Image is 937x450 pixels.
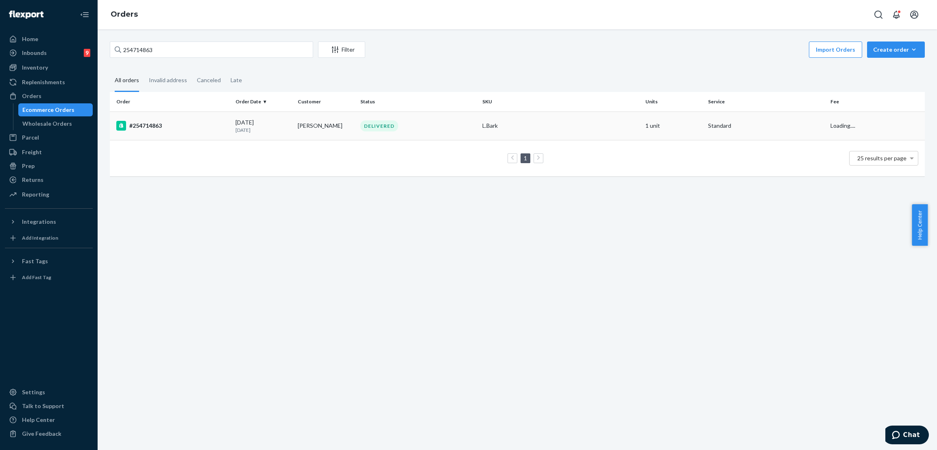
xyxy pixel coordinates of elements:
[104,3,144,26] ol: breadcrumbs
[642,111,705,140] td: 1 unit
[22,49,47,57] div: Inbounds
[22,78,65,86] div: Replenishments
[115,70,139,92] div: All orders
[235,118,292,133] div: [DATE]
[479,92,642,111] th: SKU
[885,426,929,446] iframe: Opens a widget where you can chat to one of our agents
[5,159,93,173] a: Prep
[22,63,48,72] div: Inventory
[867,42,925,58] button: Create order
[857,155,906,162] span: 25 results per page
[318,42,365,58] button: Filter
[111,10,138,19] a: Orders
[5,413,93,426] a: Help Center
[5,146,93,159] a: Freight
[22,176,44,184] div: Returns
[482,122,639,130] div: L.Bark
[5,400,93,413] button: Talk to Support
[357,92,479,111] th: Status
[231,70,242,91] div: Late
[110,42,313,58] input: Search orders
[22,218,56,226] div: Integrations
[5,61,93,74] a: Inventory
[22,416,55,424] div: Help Center
[5,386,93,399] a: Settings
[116,121,229,131] div: #254714863
[84,49,90,57] div: 9
[827,92,925,111] th: Fee
[5,76,93,89] a: Replenishments
[5,255,93,268] button: Fast Tags
[827,111,925,140] td: Loading....
[298,98,354,105] div: Customer
[22,190,49,199] div: Reporting
[9,11,44,19] img: Flexport logo
[22,133,39,142] div: Parcel
[22,402,64,410] div: Talk to Support
[522,155,529,162] a: Page 1 is your current page
[22,162,35,170] div: Prep
[318,46,365,54] div: Filter
[888,7,904,23] button: Open notifications
[22,35,38,43] div: Home
[110,92,232,111] th: Order
[809,42,862,58] button: Import Orders
[5,215,93,228] button: Integrations
[22,92,41,100] div: Orders
[18,103,93,116] a: Ecommerce Orders
[197,70,221,91] div: Canceled
[906,7,922,23] button: Open account menu
[22,430,61,438] div: Give Feedback
[360,120,398,131] div: DELIVERED
[5,46,93,59] a: Inbounds9
[5,131,93,144] a: Parcel
[22,148,42,156] div: Freight
[76,7,93,23] button: Close Navigation
[5,33,93,46] a: Home
[22,388,45,396] div: Settings
[642,92,705,111] th: Units
[5,232,93,245] a: Add Integration
[232,92,295,111] th: Order Date
[5,90,93,103] a: Orders
[5,271,93,284] a: Add Fast Tag
[294,111,357,140] td: [PERSON_NAME]
[22,274,51,281] div: Add Fast Tag
[22,257,48,265] div: Fast Tags
[22,120,72,128] div: Wholesale Orders
[5,173,93,186] a: Returns
[705,92,827,111] th: Service
[22,234,58,241] div: Add Integration
[873,46,919,54] div: Create order
[5,427,93,440] button: Give Feedback
[22,106,74,114] div: Ecommerce Orders
[912,204,928,246] button: Help Center
[235,127,292,133] p: [DATE]
[5,188,93,201] a: Reporting
[708,122,824,130] p: Standard
[149,70,187,91] div: Invalid address
[870,7,887,23] button: Open Search Box
[18,117,93,130] a: Wholesale Orders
